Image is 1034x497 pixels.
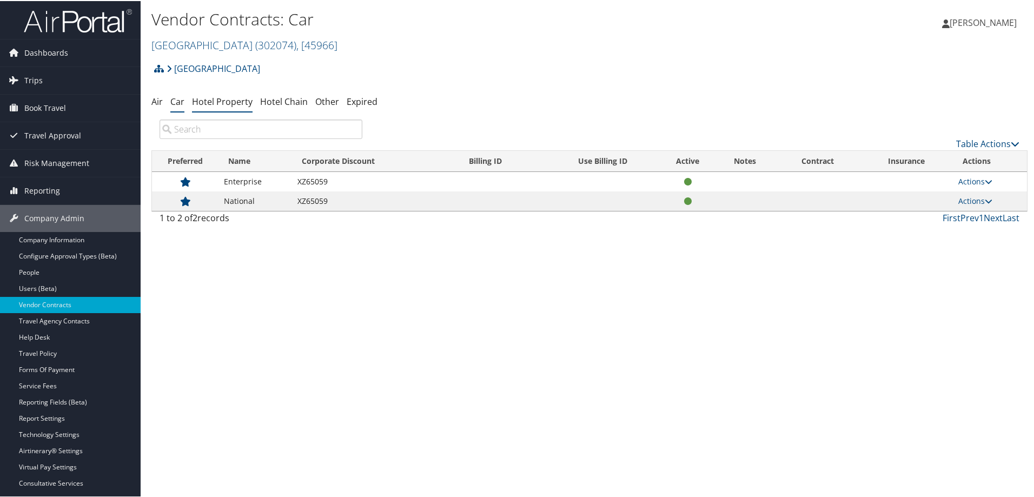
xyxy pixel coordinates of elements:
span: ( 302074 ) [255,37,296,51]
a: Hotel Property [192,95,253,107]
a: Actions [958,195,992,205]
a: Actions [958,175,992,185]
td: National [218,190,292,210]
span: Risk Management [24,149,89,176]
div: 1 to 2 of records [160,210,362,229]
a: [PERSON_NAME] [942,5,1028,38]
th: Notes: activate to sort column ascending [714,150,776,171]
a: Table Actions [956,137,1019,149]
span: , [ 45966 ] [296,37,337,51]
img: airportal-logo.png [24,7,132,32]
th: Contract: activate to sort column ascending [776,150,860,171]
a: Prev [960,211,979,223]
th: Billing ID: activate to sort column ascending [459,150,545,171]
a: Expired [347,95,377,107]
a: Next [984,211,1003,223]
th: Use Billing ID: activate to sort column ascending [544,150,661,171]
span: Book Travel [24,94,66,121]
h1: Vendor Contracts: Car [151,7,735,30]
input: Search [160,118,362,138]
td: XZ65059 [292,171,459,190]
span: Company Admin [24,204,84,231]
a: Car [170,95,184,107]
a: Last [1003,211,1019,223]
th: Insurance: activate to sort column ascending [860,150,953,171]
span: Reporting [24,176,60,203]
a: Hotel Chain [260,95,308,107]
td: XZ65059 [292,190,459,210]
span: [PERSON_NAME] [950,16,1017,28]
th: Actions [953,150,1027,171]
span: 2 [193,211,197,223]
span: Trips [24,66,43,93]
th: Preferred: activate to sort column ascending [152,150,218,171]
span: Dashboards [24,38,68,65]
a: [GEOGRAPHIC_DATA] [167,57,260,78]
a: Air [151,95,163,107]
a: 1 [979,211,984,223]
th: Corporate Discount: activate to sort column ascending [292,150,459,171]
td: Enterprise [218,171,292,190]
th: Name: activate to sort column ascending [218,150,292,171]
a: [GEOGRAPHIC_DATA] [151,37,337,51]
a: First [943,211,960,223]
th: Active: activate to sort column ascending [662,150,714,171]
span: Travel Approval [24,121,81,148]
a: Other [315,95,339,107]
